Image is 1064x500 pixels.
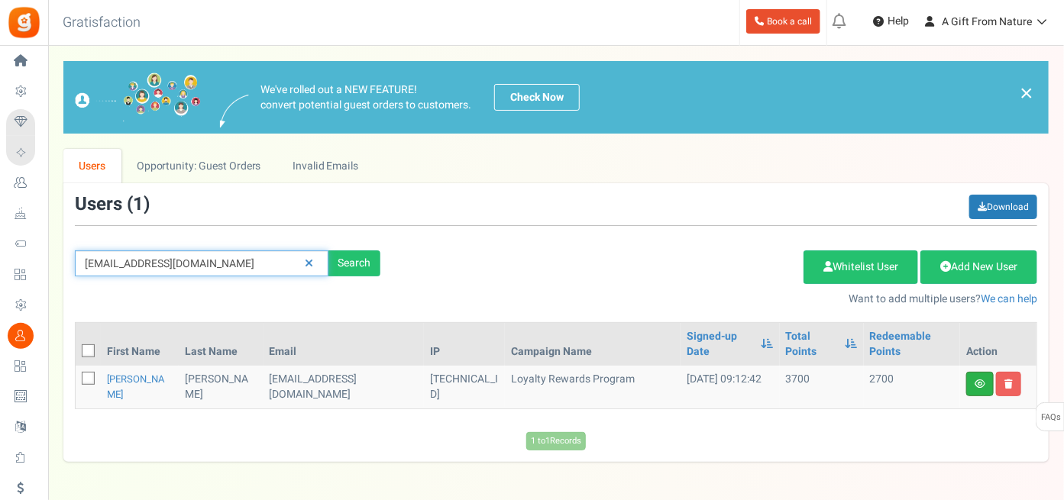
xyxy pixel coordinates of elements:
[681,366,779,408] td: [DATE] 09:12:42
[1020,84,1033,102] a: ×
[1040,403,1061,432] span: FAQs
[75,195,150,215] h3: Users ( )
[804,250,918,284] a: Whitelist User
[75,250,328,276] input: Search by email or name
[328,250,380,276] div: Search
[424,366,505,408] td: [TECHNICAL_ID]
[780,366,864,408] td: 3700
[960,323,1037,366] th: Action
[746,9,820,34] a: Book a call
[277,149,374,183] a: Invalid Emails
[46,8,157,38] h3: Gratisfaction
[687,329,753,360] a: Signed-up Date
[424,323,505,366] th: IP
[260,82,471,113] p: We've rolled out a NEW FEATURE! convert potential guest orders to customers.
[505,323,681,366] th: Campaign Name
[505,366,681,408] td: Loyalty Rewards Program
[179,366,264,408] td: [PERSON_NAME]
[867,9,915,34] a: Help
[7,5,41,40] img: Gratisfaction
[179,323,264,366] th: Last Name
[101,323,179,366] th: First Name
[981,291,1037,307] a: We can help
[884,14,909,29] span: Help
[297,250,321,277] a: Reset
[494,84,580,111] a: Check Now
[107,372,165,402] a: [PERSON_NAME]
[870,329,954,360] a: Redeemable Points
[864,366,960,408] td: 2700
[403,292,1037,307] p: Want to add multiple users?
[264,366,425,408] td: RETAIL
[121,149,277,183] a: Opportunity: Guest Orders
[220,95,249,127] img: images
[63,149,121,183] a: Users
[133,191,144,218] span: 1
[920,250,1037,284] a: Add New User
[75,73,201,122] img: images
[942,14,1032,30] span: A Gift From Nature
[264,323,425,366] th: Email
[786,329,838,360] a: Total Points
[969,195,1037,219] a: Download
[1004,379,1013,389] i: Delete user
[975,379,985,389] i: View details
